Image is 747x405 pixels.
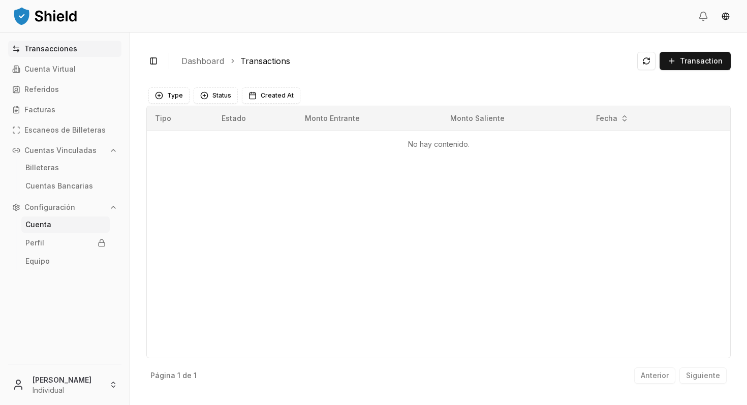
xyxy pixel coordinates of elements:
p: 1 [177,372,180,379]
button: Fecha [592,110,633,127]
th: Monto Saliente [442,106,586,131]
button: Type [148,87,190,104]
th: Estado [213,106,297,131]
a: Cuenta Virtual [8,61,121,77]
nav: breadcrumb [181,55,629,67]
p: No hay contenido. [155,139,722,149]
p: 1 [194,372,197,379]
span: Created At [261,91,294,100]
p: Cuentas Bancarias [25,182,93,190]
p: Transacciones [24,45,77,52]
a: Transactions [240,55,290,67]
button: [PERSON_NAME]Individual [4,368,126,401]
th: Monto Entrante [297,106,442,131]
th: Tipo [147,106,213,131]
p: de [182,372,192,379]
a: Perfil [21,235,110,251]
button: Created At [242,87,300,104]
a: Cuenta [21,216,110,233]
p: Escaneos de Billeteras [24,127,106,134]
p: Cuentas Vinculadas [24,147,97,154]
a: Equipo [21,253,110,269]
button: Status [194,87,238,104]
a: Billeteras [21,160,110,176]
a: Referidos [8,81,121,98]
button: Cuentas Vinculadas [8,142,121,159]
a: Cuentas Bancarias [21,178,110,194]
a: Transacciones [8,41,121,57]
p: Perfil [25,239,44,246]
span: Transaction [680,56,723,66]
a: Facturas [8,102,121,118]
p: Equipo [25,258,50,265]
a: Dashboard [181,55,224,67]
p: Página [150,372,175,379]
button: Configuración [8,199,121,215]
a: Escaneos de Billeteras [8,122,121,138]
p: Configuración [24,204,75,211]
p: Cuenta Virtual [24,66,76,73]
p: Cuenta [25,221,51,228]
p: [PERSON_NAME] [33,375,101,385]
p: Billeteras [25,164,59,171]
img: ShieldPay Logo [12,6,78,26]
button: Transaction [660,52,731,70]
p: Referidos [24,86,59,93]
p: Facturas [24,106,55,113]
p: Individual [33,385,101,395]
